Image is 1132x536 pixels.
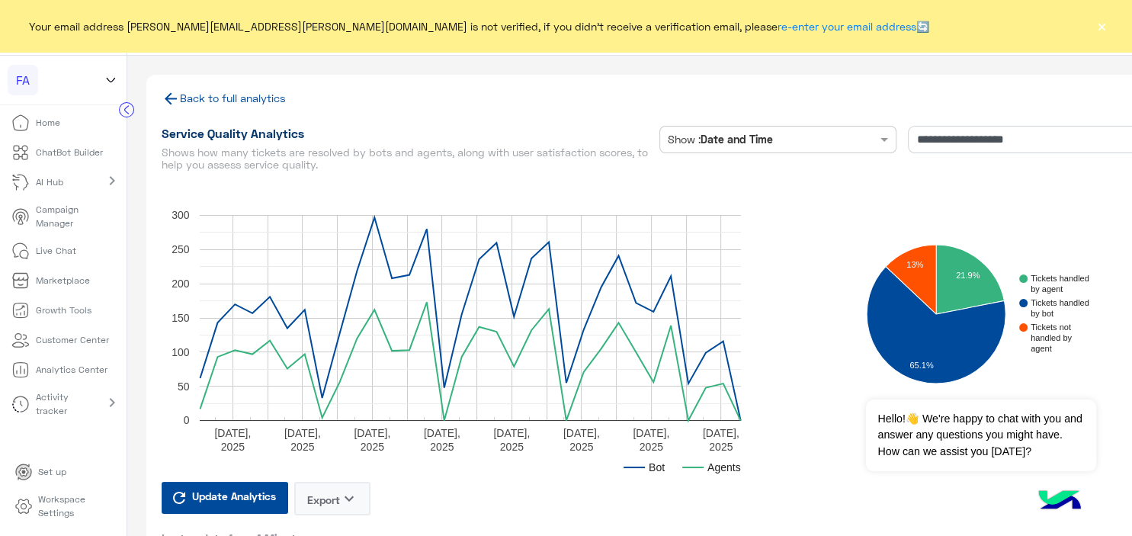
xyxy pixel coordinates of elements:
[184,414,190,426] text: 0
[703,426,739,438] text: [DATE],
[866,400,1095,471] span: Hello!👋 We're happy to chat with you and answer any questions you might have. How can we assist y...
[172,311,190,323] text: 150
[188,486,280,506] span: Update Analytics
[778,20,916,33] a: re-enter your email address
[290,440,314,452] text: 2025
[162,177,840,482] svg: A chart.
[500,440,524,452] text: 2025
[162,482,288,514] button: Update Analytics
[36,333,109,347] p: Customer Center
[38,465,66,479] p: Set up
[221,440,245,452] text: 2025
[36,363,107,377] p: Analytics Center
[361,440,384,452] text: 2025
[36,146,103,159] p: ChatBot Builder
[354,426,391,438] text: [DATE],
[633,426,669,438] text: [DATE],
[956,271,980,280] text: 21.9%
[1031,284,1063,294] text: by agent
[172,345,190,358] text: 100
[1031,333,1072,342] text: handled by
[162,146,653,171] h5: Shows how many tickets are resolved by bots and agents, along with user satisfaction scores, to h...
[36,244,76,258] p: Live Chat
[430,440,454,452] text: 2025
[709,440,733,452] text: 2025
[1031,274,1089,283] text: Tickets handled
[569,440,593,452] text: 2025
[1031,344,1052,353] text: agent
[3,487,124,526] a: Workspace Settings
[215,426,252,438] text: [DATE],
[649,461,665,473] text: Bot
[424,426,460,438] text: [DATE],
[36,274,90,287] p: Marketplace
[494,426,531,438] text: [DATE],
[1031,323,1071,332] text: Tickets not
[906,260,923,269] text: 13%
[29,18,929,34] span: Your email address [PERSON_NAME][EMAIL_ADDRESS][PERSON_NAME][DOMAIN_NAME] is not verified, if you...
[294,482,370,515] button: Exportkeyboard_arrow_down
[1094,18,1109,34] button: ×
[563,426,600,438] text: [DATE],
[1031,298,1089,307] text: Tickets handled
[36,203,116,230] p: Campaign Manager
[36,116,60,130] p: Home
[103,393,121,412] mat-icon: chevron_right
[1031,309,1053,318] text: by bot
[172,278,190,290] text: 200
[38,493,112,520] p: Workspace Settings
[36,175,63,189] p: AI Hub
[172,243,190,255] text: 250
[1033,475,1086,528] img: hulul-logo.png
[340,489,358,508] i: keyboard_arrow_down
[162,91,286,104] a: Back to full analytics
[8,65,38,95] div: FA
[178,380,190,392] text: 50
[3,457,79,487] a: Set up
[707,461,741,473] text: Agents
[36,390,80,418] p: Activity tracker
[829,177,1130,451] svg: A chart.
[640,440,663,452] text: 2025
[910,360,934,369] text: 65.1%
[284,426,321,438] text: [DATE],
[172,209,190,221] text: 300
[103,172,121,190] mat-icon: chevron_right
[162,126,653,141] h1: Service Quality Analytics
[36,303,91,317] p: Growth Tools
